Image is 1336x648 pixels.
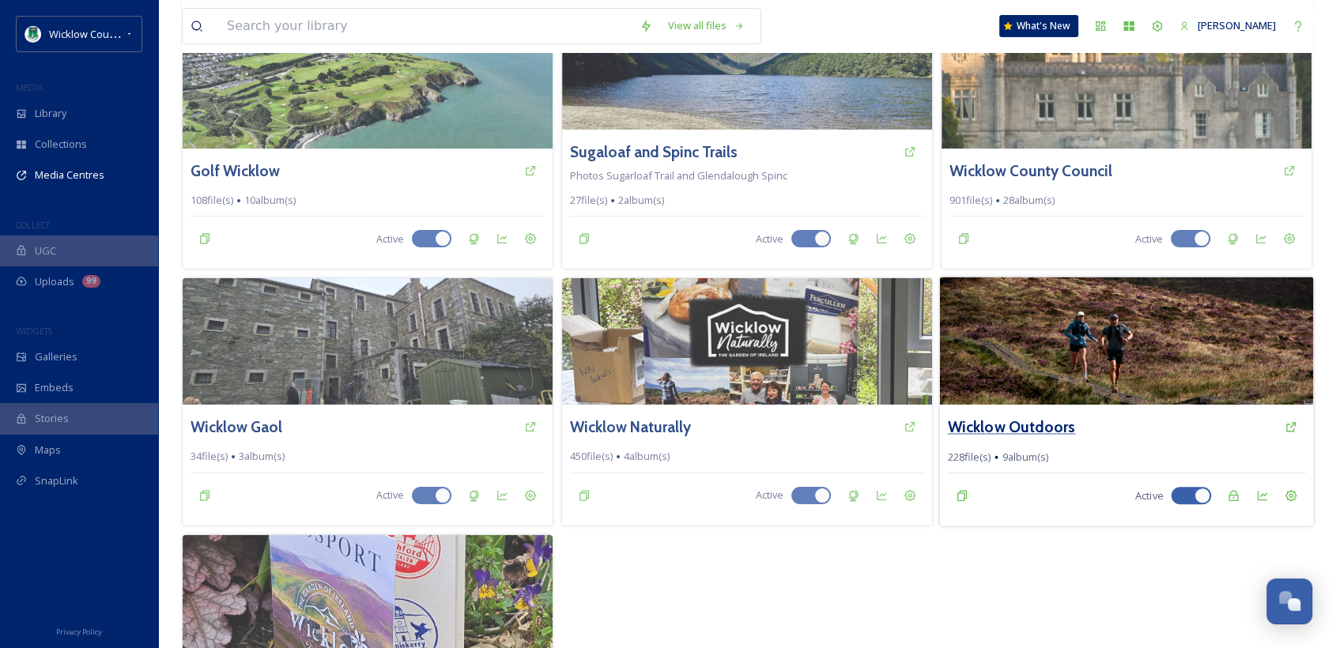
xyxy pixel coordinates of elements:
span: Active [756,232,783,247]
img: Glendalough%20upper%20lake.jpg [562,3,932,130]
span: Maps [35,443,61,458]
span: Active [376,232,404,247]
span: 108 file(s) [191,193,233,208]
span: Library [35,106,66,121]
a: Wicklow Gaol [191,416,282,439]
a: Privacy Policy [56,621,102,640]
a: What's New [999,15,1078,37]
span: Collections [35,137,87,152]
span: SnapLink [35,473,78,488]
span: Active [756,488,783,503]
span: 2 album(s) [618,193,664,208]
span: Stories [35,411,69,426]
img: D3S_7435.jpg [940,277,1314,405]
img: -IMG_0797.jpeg [562,278,932,405]
a: Wicklow County Council [949,160,1112,183]
span: 10 album(s) [244,193,296,208]
a: [PERSON_NAME] [1172,10,1284,41]
a: Sugaloaf and Spinc Trails [570,141,738,164]
span: UGC [35,243,56,258]
span: Active [1135,232,1163,247]
span: Active [1135,488,1163,503]
span: 27 file(s) [570,193,607,208]
span: Wicklow County Council [49,26,160,41]
span: 901 file(s) [949,193,992,208]
img: flat%20roof2.jpg [183,278,553,405]
input: Search your library [219,9,632,43]
a: Wicklow Naturally [570,416,691,439]
span: 450 file(s) [570,449,613,464]
span: 4 album(s) [624,449,670,464]
span: Active [376,488,404,503]
span: 228 file(s) [948,450,991,465]
img: download%20(9).png [25,26,41,42]
span: Media Centres [35,168,104,183]
span: WIDGETS [16,325,52,337]
span: [PERSON_NAME] [1198,18,1276,32]
span: Uploads [35,274,74,289]
span: 28 album(s) [1003,193,1055,208]
span: Embeds [35,380,74,395]
span: Privacy Policy [56,627,102,637]
a: Wicklow Outdoors [948,416,1076,439]
span: MEDIA [16,81,43,93]
div: 99 [82,275,100,288]
img: DJI_0433.JPG [183,22,553,149]
span: 9 album(s) [1002,450,1048,465]
a: Golf Wicklow [191,160,280,183]
span: 34 file(s) [191,449,228,464]
span: Photos Sugarloaf Trail and Glendalough Spinc [570,168,787,183]
span: COLLECT [16,219,50,231]
button: Open Chat [1266,578,1312,624]
img: EcoTrail%20Wickow%2C%20Killruddery%2C%20Bray%2C%20Co.%20Wicklow.jpg [942,22,1311,149]
span: 3 album(s) [239,449,285,464]
span: Galleries [35,349,77,364]
a: View all files [660,10,753,41]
